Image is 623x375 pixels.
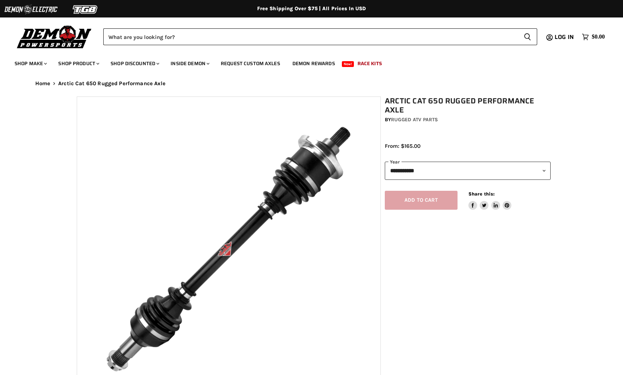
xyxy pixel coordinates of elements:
[555,32,574,42] span: Log in
[352,56,387,71] a: Race Kits
[385,116,551,124] div: by
[518,28,537,45] button: Search
[21,5,603,12] div: Free Shipping Over $75 | All Prices In USD
[592,33,605,40] span: $0.00
[385,143,420,149] span: From: $165.00
[287,56,340,71] a: Demon Rewards
[103,28,537,45] form: Product
[15,24,94,50] img: Demon Powersports
[9,53,603,71] ul: Main menu
[21,80,603,87] nav: Breadcrumbs
[391,117,438,123] a: Rugged ATV Parts
[165,56,214,71] a: Inside Demon
[4,3,58,16] img: Demon Electric Logo 2
[105,56,164,71] a: Shop Discounted
[58,3,113,16] img: TGB Logo 2
[58,80,165,87] span: Arctic Cat 650 Rugged Performance Axle
[385,96,551,115] h1: Arctic Cat 650 Rugged Performance Axle
[468,191,495,197] span: Share this:
[9,56,51,71] a: Shop Make
[215,56,285,71] a: Request Custom Axles
[103,28,518,45] input: Search
[385,162,551,179] select: year
[53,56,104,71] a: Shop Product
[468,191,512,210] aside: Share this:
[342,61,354,67] span: New!
[551,34,578,40] a: Log in
[35,80,51,87] a: Home
[578,32,608,42] a: $0.00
